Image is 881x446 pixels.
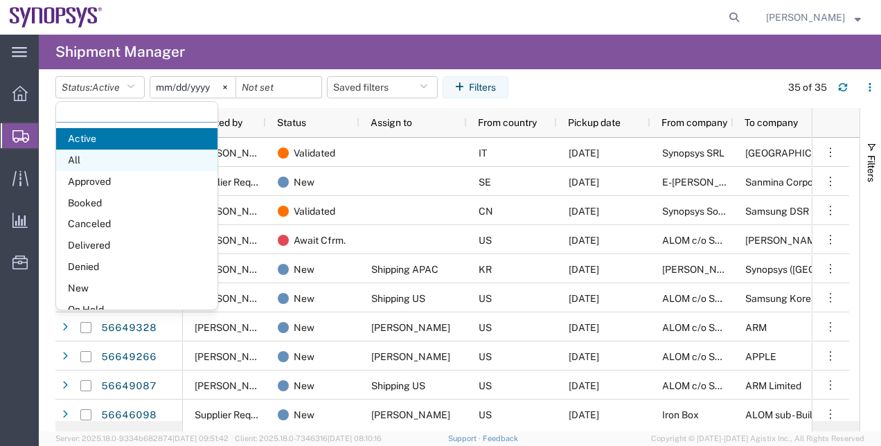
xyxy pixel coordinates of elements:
[662,380,760,391] span: ALOM c/o SYNOPSYS
[236,77,321,98] input: Not set
[569,177,599,188] span: 09/02/2025
[662,293,760,304] span: ALOM c/o SYNOPSYS
[651,433,864,445] span: Copyright © [DATE]-[DATE] Agistix Inc., All Rights Reserved
[100,317,157,339] a: 56649328
[662,264,815,275] span: Yuhan Hoesa Synopsys Korea
[56,256,217,278] span: Denied
[662,409,699,420] span: Iron Box
[479,148,487,159] span: IT
[100,404,157,427] a: 56646098
[478,117,537,128] span: From country
[195,177,270,188] span: Supplier Request
[569,380,599,391] span: 09/02/2025
[294,342,314,371] span: New
[277,117,306,128] span: Status
[294,284,314,313] span: New
[745,235,847,246] span: Javad EMS
[55,434,229,443] span: Server: 2025.18.0-9334b682874
[195,380,274,391] span: Jerry Domalanta
[294,197,335,226] span: Validated
[448,434,483,443] a: Support
[569,293,599,304] span: 09/02/2025
[371,293,425,304] span: Shipping US
[195,351,274,362] span: Jerry Domalanta
[866,155,877,182] span: Filters
[662,322,760,333] span: ALOM c/o SYNOPSYS
[100,375,157,398] a: 56649087
[479,264,492,275] span: KR
[569,264,599,275] span: 09/01/2025
[569,409,599,420] span: 08/29/2025
[327,76,438,98] button: Saved filters
[371,264,438,275] span: Shipping APAC
[195,293,274,304] span: Jerry Domalanta
[479,409,492,420] span: US
[172,434,229,443] span: [DATE] 09:51:42
[745,206,809,217] span: Samsung DSR
[371,380,425,391] span: Shipping US
[92,82,120,93] span: Active
[371,409,450,420] span: Rafael Chacon
[195,235,274,246] span: Faizan Qureshi
[294,139,335,168] span: Validated
[10,7,103,28] img: logo
[294,371,314,400] span: New
[569,351,599,362] span: 09/02/2025
[328,434,382,443] span: [DATE] 08:10:16
[765,9,862,26] button: [PERSON_NAME]
[294,313,314,342] span: New
[661,117,727,128] span: From company
[56,299,217,321] span: On Hold
[55,76,145,98] button: Status:Active
[745,177,839,188] span: Sanmina Corporation
[235,434,382,443] span: Client: 2025.18.0-7346316
[745,351,776,362] span: APPLE
[745,293,817,304] span: Samsung Korea
[662,148,724,159] span: Synopsys SRL
[569,322,599,333] span: 09/02/2025
[479,235,492,246] span: US
[195,409,270,420] span: Supplier Request
[371,351,450,362] span: Kris Ford
[479,177,491,188] span: SE
[294,255,314,284] span: New
[662,177,751,188] span: E-Sharp AB
[294,168,314,197] span: New
[662,351,760,362] span: ALOM c/o SYNOPSYS
[479,380,492,391] span: US
[195,264,274,275] span: Lisa Joo
[56,278,217,299] span: New
[55,35,185,69] h4: Shipment Manager
[569,148,599,159] span: 09/02/2025
[662,235,760,246] span: ALOM c/o SYNOPSYS
[443,76,508,98] button: Filters
[569,206,599,217] span: 09/02/2025
[479,322,492,333] span: US
[195,322,274,333] span: Jerry Domalanta
[56,128,217,150] span: Active
[56,235,217,256] span: Delivered
[294,226,346,255] span: Await Cfrm.
[195,206,274,217] span: Demi Zhang
[745,380,801,391] span: ARM Limited
[745,117,798,128] span: To company
[479,293,492,304] span: US
[195,148,274,159] span: Rosa Centracchio
[745,322,767,333] span: ARM
[56,150,217,171] span: All
[568,117,621,128] span: Pickup date
[371,322,450,333] span: Kris Ford
[56,193,217,214] span: Booked
[56,213,217,235] span: Canceled
[479,206,493,217] span: CN
[766,10,845,25] span: Rachelle Varela
[479,351,492,362] span: US
[294,400,314,429] span: New
[788,80,827,95] div: 35 of 35
[483,434,518,443] a: Feedback
[371,117,412,128] span: Assign to
[100,346,157,368] a: 56649266
[150,77,235,98] input: Not set
[194,117,242,128] span: Created by
[569,235,599,246] span: 08/29/2025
